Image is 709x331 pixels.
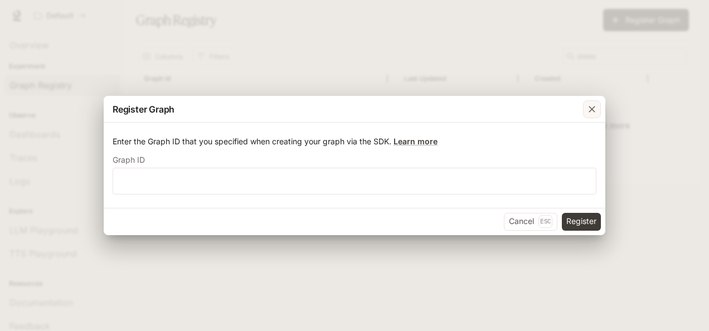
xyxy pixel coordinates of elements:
[538,215,552,227] p: Esc
[113,136,596,147] p: Enter the Graph ID that you specified when creating your graph via the SDK.
[394,137,438,146] a: Learn more
[504,213,557,231] button: CancelEsc
[113,103,174,116] p: Register Graph
[113,156,145,164] p: Graph ID
[562,213,601,231] button: Register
